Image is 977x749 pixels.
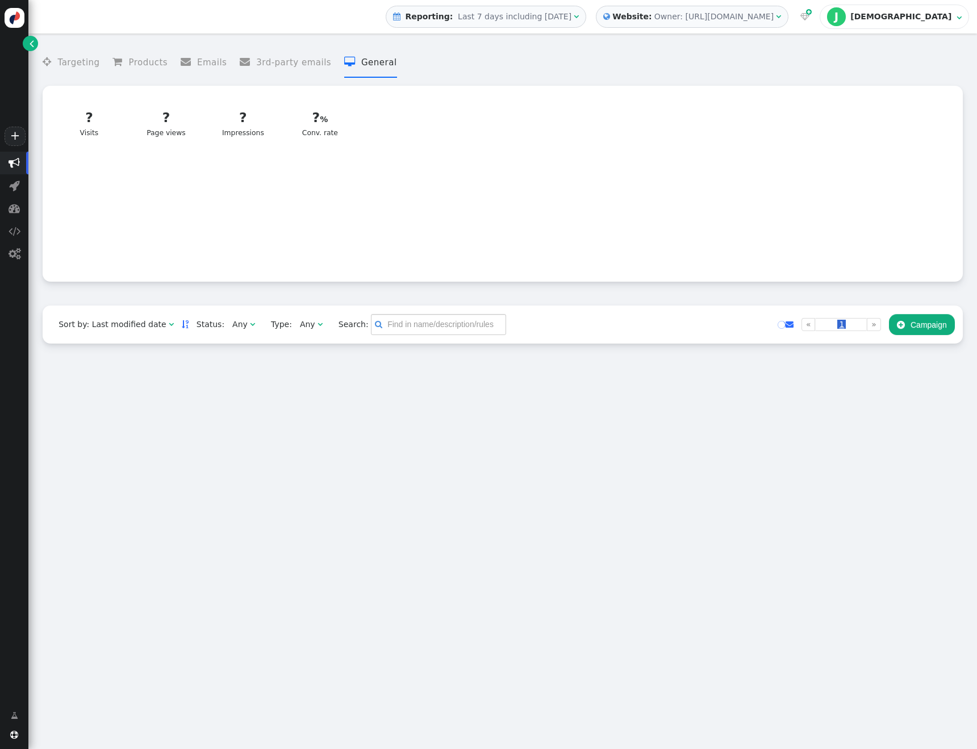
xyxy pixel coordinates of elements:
[263,319,292,330] span: Type:
[800,12,809,20] span: 
[138,108,194,139] div: Page views
[827,7,845,26] div: J
[43,48,99,78] li: Targeting
[112,48,168,78] li: Products
[30,37,34,49] span: 
[131,101,201,145] a: ?Page views
[786,320,794,328] span: 
[610,11,654,23] b: Website:
[9,203,20,214] span: 
[300,319,315,330] div: Any
[403,12,455,21] b: Reporting:
[232,319,248,330] div: Any
[182,320,189,328] span: Sorted in descending order
[181,48,227,78] li: Emails
[11,710,18,722] span: 
[806,7,812,17] span: 
[9,248,20,260] span: 
[850,12,954,22] div: [DEMOGRAPHIC_DATA]
[59,319,166,330] div: Sort by: Last modified date
[285,101,355,145] a: ?Conv. rate
[318,320,323,328] span: 
[344,57,361,67] span: 
[574,12,579,20] span: 
[786,320,794,329] a: 
[208,101,278,145] a: ?Impressions
[776,12,781,20] span: 
[603,11,610,23] span: 
[458,12,571,21] span: Last 7 days including [DATE]
[292,108,348,139] div: Conv. rate
[5,8,24,28] img: logo-icon.svg
[331,320,369,329] span: Search:
[371,314,506,334] input: Find in name/description/rules
[169,320,174,328] span: 
[375,319,382,330] span: 
[867,318,881,331] a: »
[5,127,25,146] a: +
[112,57,128,67] span: 
[9,180,20,191] span: 
[189,319,224,330] span: Status:
[23,36,38,51] a: 
[344,48,397,78] li: General
[957,14,962,22] span: 
[43,57,57,67] span: 
[654,11,774,23] div: Owner: [URL][DOMAIN_NAME]
[9,225,20,237] span: 
[10,731,18,739] span: 
[182,320,189,329] a: 
[138,108,194,128] div: ?
[292,108,348,128] div: ?
[215,108,272,128] div: ?
[240,57,256,67] span: 
[61,108,118,139] div: Visits
[61,108,118,128] div: ?
[250,320,255,328] span: 
[9,157,20,169] span: 
[798,11,812,23] a:  
[393,12,400,20] span: 
[3,705,26,726] a: 
[889,314,955,334] button: Campaign
[215,108,272,139] div: Impressions
[837,320,846,329] span: 1
[801,318,816,331] a: «
[897,320,905,329] span: 
[181,57,197,67] span: 
[54,101,124,145] a: ?Visits
[240,48,331,78] li: 3rd-party emails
